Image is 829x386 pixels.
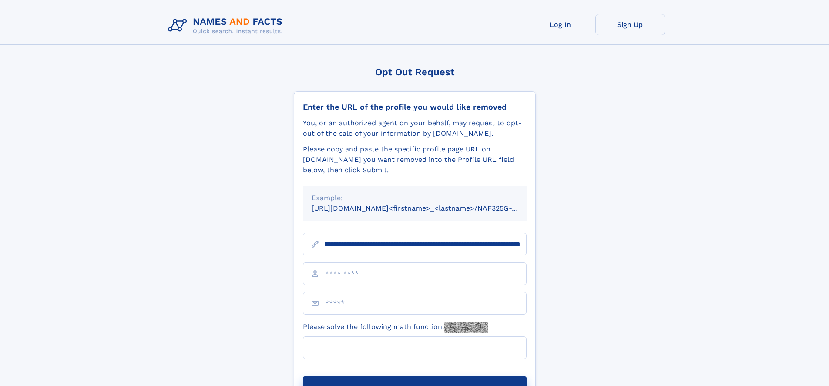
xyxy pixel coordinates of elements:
[303,322,488,333] label: Please solve the following math function:
[303,102,527,112] div: Enter the URL of the profile you would like removed
[312,193,518,203] div: Example:
[595,14,665,35] a: Sign Up
[303,118,527,139] div: You, or an authorized agent on your behalf, may request to opt-out of the sale of your informatio...
[526,14,595,35] a: Log In
[294,67,536,77] div: Opt Out Request
[312,204,543,212] small: [URL][DOMAIN_NAME]<firstname>_<lastname>/NAF325G-xxxxxxxx
[303,144,527,175] div: Please copy and paste the specific profile page URL on [DOMAIN_NAME] you want removed into the Pr...
[164,14,290,37] img: Logo Names and Facts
